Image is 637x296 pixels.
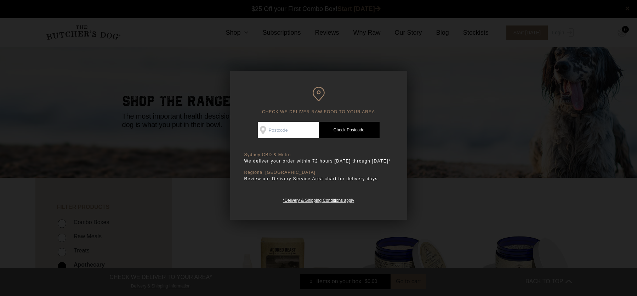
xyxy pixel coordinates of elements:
[244,158,393,165] p: We deliver your order within 72 hours [DATE] through [DATE]*
[244,175,393,182] p: Review our Delivery Service Area chart for delivery days
[319,122,380,138] a: Check Postcode
[283,196,354,203] a: *Delivery & Shipping Conditions apply
[244,170,393,175] p: Regional [GEOGRAPHIC_DATA]
[258,122,319,138] input: Postcode
[244,152,393,158] p: Sydney CBD & Metro
[244,87,393,115] h6: CHECK WE DELIVER RAW FOOD TO YOUR AREA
